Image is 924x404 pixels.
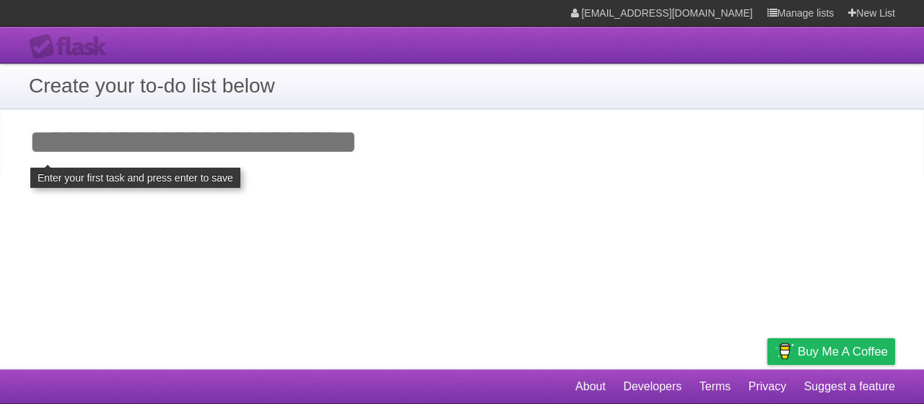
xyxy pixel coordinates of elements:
[575,373,606,400] a: About
[29,34,115,60] div: Flask
[804,373,895,400] a: Suggest a feature
[749,373,786,400] a: Privacy
[767,338,895,365] a: Buy me a coffee
[775,339,794,364] img: Buy me a coffee
[623,373,681,400] a: Developers
[699,373,731,400] a: Terms
[798,339,888,364] span: Buy me a coffee
[29,71,895,101] h1: Create your to-do list below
